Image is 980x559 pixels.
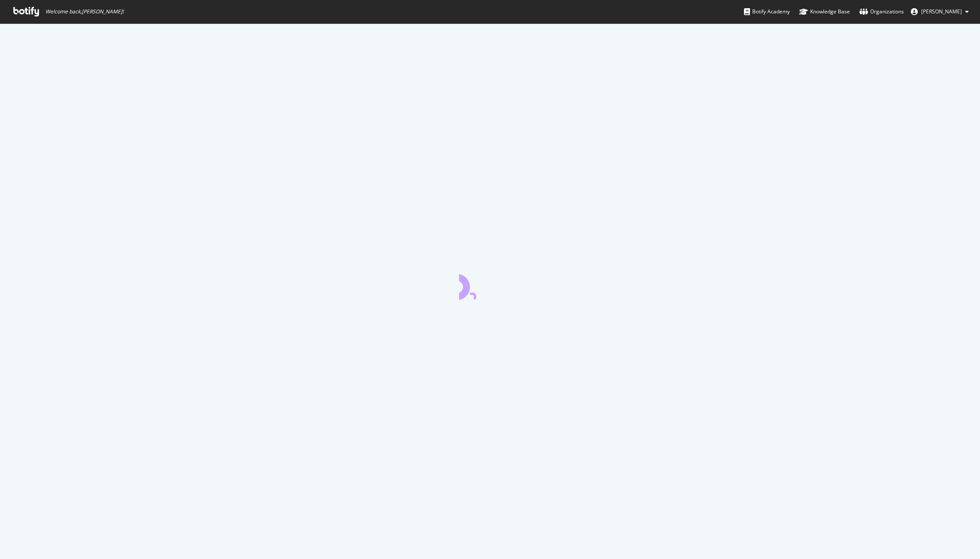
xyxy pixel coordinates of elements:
[859,7,904,16] div: Organizations
[904,5,976,19] button: [PERSON_NAME]
[799,7,850,16] div: Knowledge Base
[921,8,962,15] span: Jonathan Baldwin
[744,7,790,16] div: Botify Academy
[459,269,521,300] div: animation
[45,8,124,15] span: Welcome back, [PERSON_NAME] !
